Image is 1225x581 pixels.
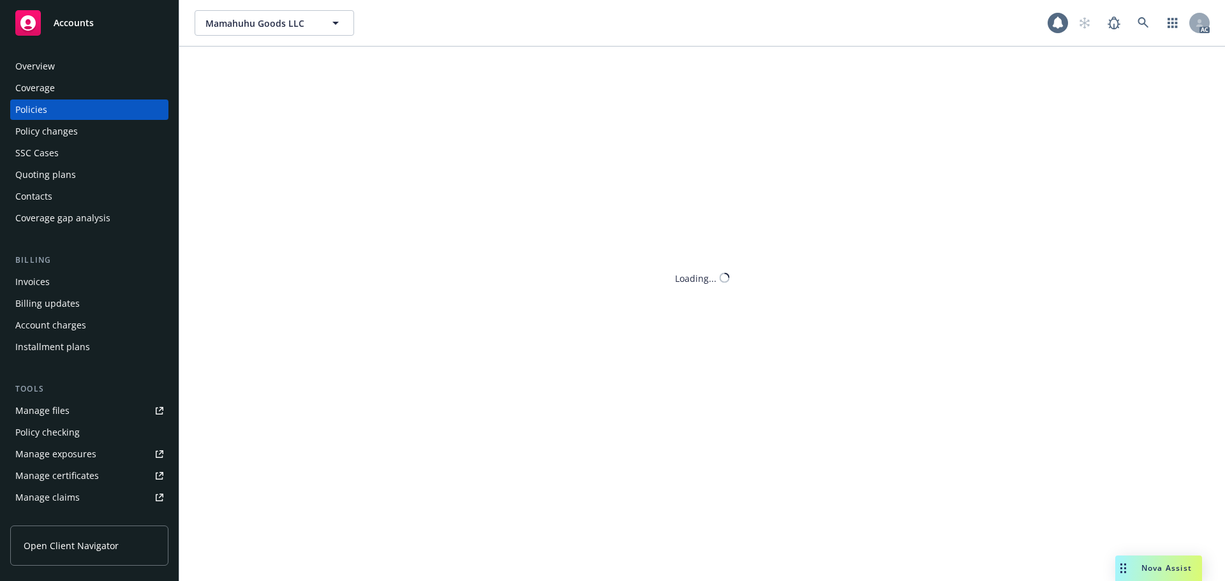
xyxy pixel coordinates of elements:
a: Manage claims [10,487,168,508]
a: Coverage gap analysis [10,208,168,228]
div: Policies [15,99,47,120]
button: Mamahuhu Goods LLC [195,10,354,36]
div: Policy checking [15,422,80,443]
a: Manage BORs [10,509,168,529]
a: Manage files [10,401,168,421]
a: Quoting plans [10,165,168,185]
a: Policies [10,99,168,120]
div: Contacts [15,186,52,207]
a: Installment plans [10,337,168,357]
a: Billing updates [10,293,168,314]
div: Overview [15,56,55,77]
div: Manage exposures [15,444,96,464]
a: Account charges [10,315,168,335]
div: Manage BORs [15,509,75,529]
a: Invoices [10,272,168,292]
a: Manage certificates [10,466,168,486]
a: Overview [10,56,168,77]
a: Accounts [10,5,168,41]
div: Coverage gap analysis [15,208,110,228]
div: Drag to move [1115,555,1131,581]
span: Mamahuhu Goods LLC [205,17,316,30]
a: Coverage [10,78,168,98]
span: Open Client Navigator [24,539,119,552]
div: Billing [10,254,168,267]
div: Installment plans [15,337,90,357]
div: Quoting plans [15,165,76,185]
div: Invoices [15,272,50,292]
span: Accounts [54,18,94,28]
div: Manage files [15,401,70,421]
div: SSC Cases [15,143,59,163]
a: Contacts [10,186,168,207]
div: Tools [10,383,168,395]
div: Loading... [675,271,716,284]
div: Coverage [15,78,55,98]
div: Billing updates [15,293,80,314]
div: Policy changes [15,121,78,142]
span: Nova Assist [1141,563,1192,573]
div: Manage claims [15,487,80,508]
a: Search [1131,10,1156,36]
div: Account charges [15,315,86,335]
a: Policy changes [10,121,168,142]
a: Start snowing [1072,10,1097,36]
button: Nova Assist [1115,555,1202,581]
a: Switch app [1160,10,1185,36]
a: Report a Bug [1101,10,1127,36]
div: Manage certificates [15,466,99,486]
a: SSC Cases [10,143,168,163]
a: Policy checking [10,422,168,443]
a: Manage exposures [10,444,168,464]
